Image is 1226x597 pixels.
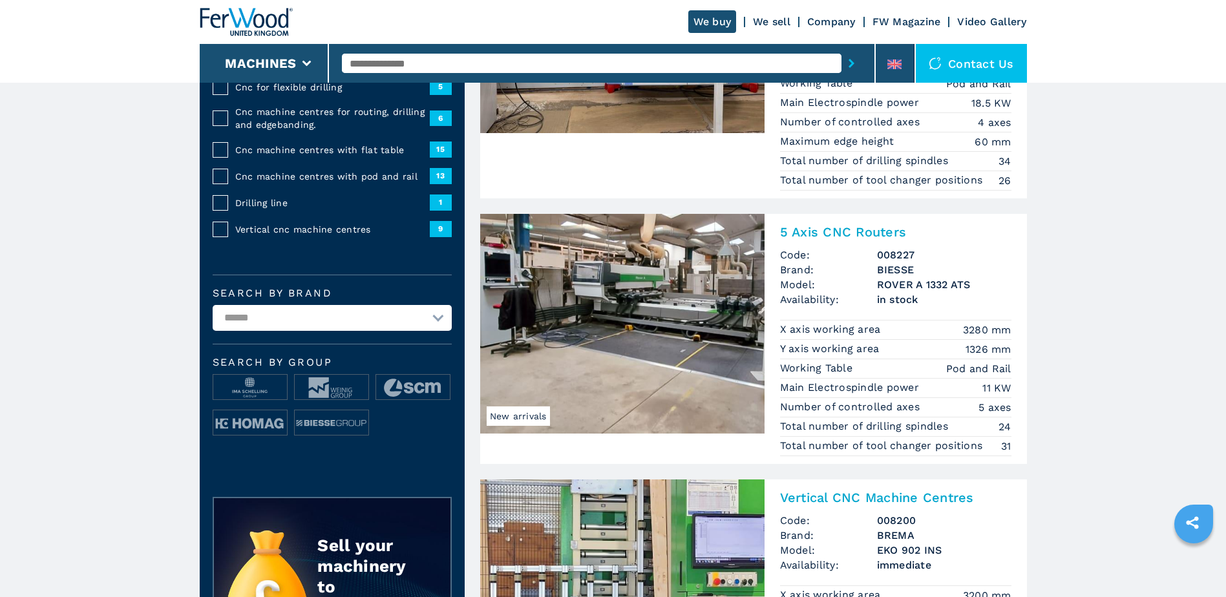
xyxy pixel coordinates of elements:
[780,76,856,90] p: Working Table
[430,79,452,94] span: 5
[235,105,430,131] span: Cnc machine centres for routing, drilling and edgebanding.
[946,361,1011,376] em: Pod and Rail
[1176,507,1209,539] a: sharethis
[780,528,877,543] span: Brand:
[780,322,884,337] p: X axis working area
[213,357,452,368] span: Search by group
[753,16,790,28] a: We sell
[200,8,293,36] img: Ferwood
[780,400,924,414] p: Number of controlled axes
[872,16,941,28] a: FW Magazine
[780,439,986,453] p: Total number of tool changer positions
[295,375,368,401] img: image
[235,196,430,209] span: Drilling line
[1171,539,1216,587] iframe: Chat
[780,361,856,375] p: Working Table
[213,410,287,436] img: image
[1001,439,1011,454] em: 31
[999,154,1011,169] em: 34
[780,96,923,110] p: Main Electrospindle power
[780,134,898,149] p: Maximum edge height
[877,528,1011,543] h3: BREMA
[235,143,430,156] span: Cnc machine centres with flat table
[978,115,1011,130] em: 4 axes
[877,513,1011,528] h3: 008200
[480,214,1027,464] a: 5 Axis CNC Routers BIESSE ROVER A 1332 ATSNew arrivals5 Axis CNC RoutersCode:008227Brand:BIESSEMo...
[963,322,1011,337] em: 3280 mm
[780,558,877,572] span: Availability:
[780,154,952,168] p: Total number of drilling spindles
[376,375,450,401] img: image
[430,110,452,126] span: 6
[780,115,924,129] p: Number of controlled axes
[688,10,737,33] a: We buy
[780,247,877,262] span: Code:
[957,16,1026,28] a: Video Gallery
[430,221,452,236] span: 9
[877,543,1011,558] h3: EKO 902 INS
[929,57,942,70] img: Contact us
[235,170,430,183] span: Cnc machine centres with pod and rail
[807,16,856,28] a: Company
[877,277,1011,292] h3: ROVER A 1332 ATS
[780,277,877,292] span: Model:
[966,342,1011,357] em: 1326 mm
[877,262,1011,277] h3: BIESSE
[841,48,861,78] button: submit-button
[295,410,368,436] img: image
[982,381,1011,395] em: 11 KW
[235,223,430,236] span: Vertical cnc machine centres
[235,81,430,94] span: Cnc for flexible drilling
[999,173,1011,188] em: 26
[213,375,287,401] img: image
[780,490,1011,505] h2: Vertical CNC Machine Centres
[430,168,452,183] span: 13
[225,56,296,71] button: Machines
[780,224,1011,240] h2: 5 Axis CNC Routers
[780,543,877,558] span: Model:
[916,44,1027,83] div: Contact us
[780,419,952,434] p: Total number of drilling spindles
[971,96,1011,110] em: 18.5 KW
[999,419,1011,434] em: 24
[975,134,1011,149] em: 60 mm
[780,262,877,277] span: Brand:
[877,558,1011,572] span: immediate
[430,141,452,157] span: 15
[780,381,923,395] p: Main Electrospindle power
[213,288,452,298] label: Search by brand
[978,400,1011,415] em: 5 axes
[480,214,765,434] img: 5 Axis CNC Routers BIESSE ROVER A 1332 ATS
[780,342,883,356] p: Y axis working area
[780,292,877,307] span: Availability:
[877,292,1011,307] span: in stock
[877,247,1011,262] h3: 008227
[780,173,986,187] p: Total number of tool changer positions
[946,76,1011,91] em: Pod and Rail
[430,194,452,210] span: 1
[487,406,550,426] span: New arrivals
[780,513,877,528] span: Code:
